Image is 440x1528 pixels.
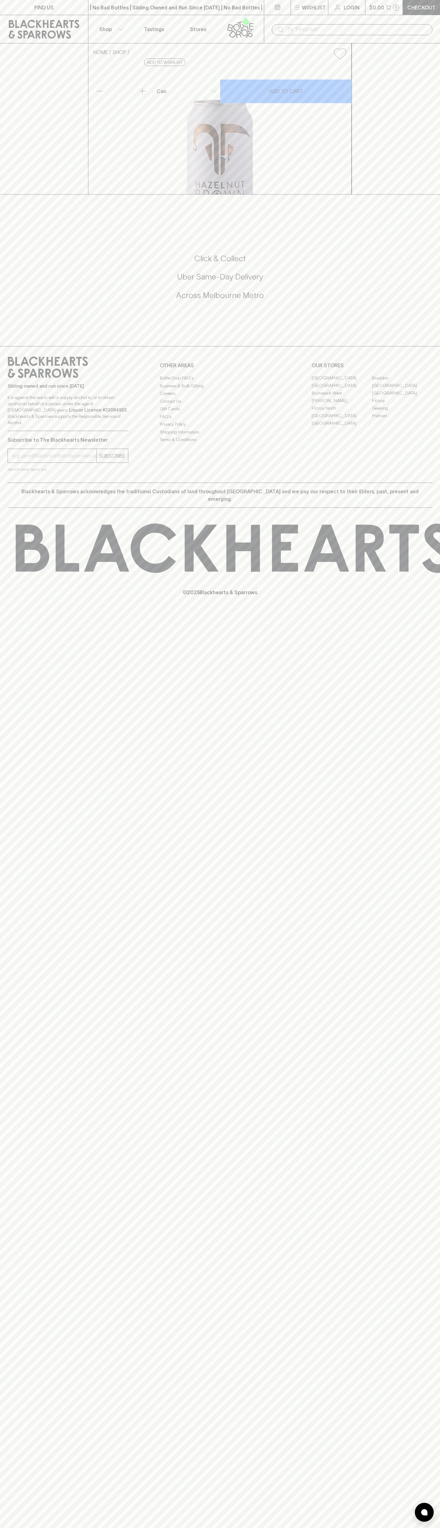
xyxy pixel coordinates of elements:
a: Business & Bulk Gifting [160,382,281,390]
p: 0 [395,6,397,9]
a: [GEOGRAPHIC_DATA] [312,374,372,382]
a: Tastings [132,15,176,43]
a: Geelong [372,404,432,412]
a: Bottle Drop FAQ's [160,374,281,382]
a: Fitzroy [372,397,432,404]
p: Subscribe to The Blackhearts Newsletter [8,436,128,444]
h5: Across Melbourne Metro [8,290,432,301]
p: Sibling owned and run since [DATE] [8,383,128,389]
a: FAQ's [160,413,281,420]
p: Tastings [144,25,164,33]
a: Brunswick West [312,389,372,397]
p: OUR STORES [312,362,432,369]
button: Add to wishlist [331,46,349,62]
p: FIND US [34,4,54,11]
a: [GEOGRAPHIC_DATA] [312,382,372,389]
a: [GEOGRAPHIC_DATA] [372,382,432,389]
a: Braddon [372,374,432,382]
a: [PERSON_NAME] [312,397,372,404]
p: Login [344,4,359,11]
div: Call to action block [8,228,432,334]
p: It is against the law to sell or supply alcohol to, or to obtain alcohol on behalf of a person un... [8,394,128,426]
p: Blackhearts & Sparrows acknowledges the traditional Custodians of land throughout [GEOGRAPHIC_DAT... [12,488,428,503]
input: e.g. jane@blackheartsandsparrows.com.au [13,451,96,461]
a: Gift Cards [160,405,281,413]
a: Stores [176,15,220,43]
p: $0.00 [369,4,384,11]
a: Terms & Conditions [160,436,281,444]
p: Shop [99,25,112,33]
a: Shipping Information [160,428,281,436]
button: Shop [88,15,132,43]
p: Can [157,87,166,95]
a: [GEOGRAPHIC_DATA] [372,389,432,397]
div: Can [154,85,220,97]
a: Contact Us [160,397,281,405]
input: Try "Pinot noir" [287,25,427,35]
a: [GEOGRAPHIC_DATA] [312,412,372,419]
p: ADD TO CART [269,87,303,95]
p: Checkout [407,4,436,11]
h5: Click & Collect [8,253,432,264]
a: SHOP [113,49,126,55]
a: Privacy Policy [160,421,281,428]
button: Add to wishlist [144,58,185,66]
button: SUBSCRIBE [97,449,128,462]
a: Careers [160,390,281,397]
p: OTHER AREAS [160,362,281,369]
p: We will never spam you [8,466,128,473]
a: Fitzroy North [312,404,372,412]
p: Wishlist [302,4,326,11]
a: HOME [93,49,108,55]
a: Prahran [372,412,432,419]
strong: Liquor License #32064953 [69,407,127,412]
img: 70663.png [88,64,351,194]
p: Stores [190,25,206,33]
p: SUBSCRIBE [99,452,125,460]
a: [GEOGRAPHIC_DATA] [312,419,372,427]
button: ADD TO CART [220,80,352,103]
h5: Uber Same-Day Delivery [8,272,432,282]
img: bubble-icon [421,1509,427,1515]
